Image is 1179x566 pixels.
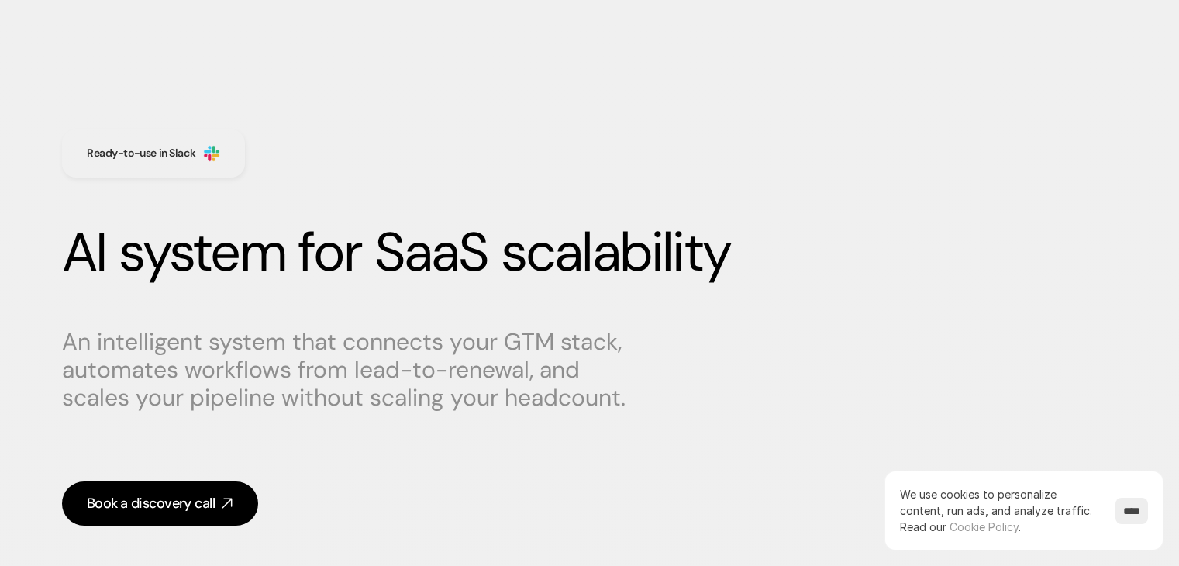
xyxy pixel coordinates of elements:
[62,481,258,526] a: Book a discovery call
[62,220,1117,285] h1: AI system for SaaS scalability
[900,520,1021,533] span: Read our .
[950,520,1019,533] a: Cookie Policy
[87,146,195,161] h3: Ready-to-use in Slack
[62,328,651,412] p: An intelligent system that connects your GTM stack, automates workflows from lead-to-renewal, and...
[87,494,215,513] div: Book a discovery call
[900,486,1100,535] p: We use cookies to personalize content, run ads, and analyze traffic.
